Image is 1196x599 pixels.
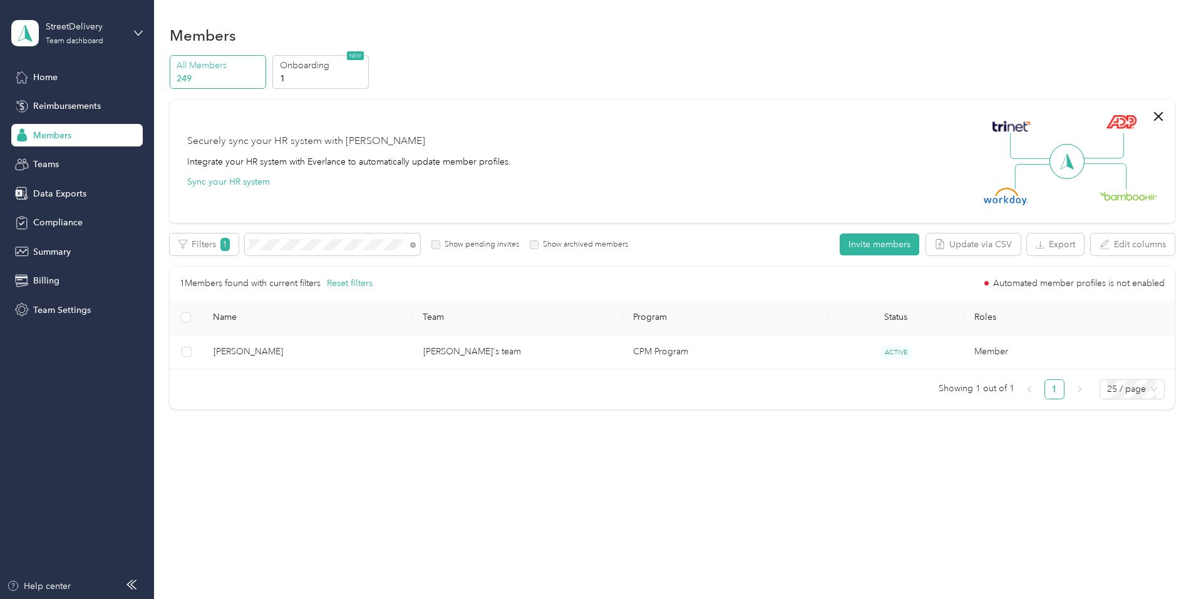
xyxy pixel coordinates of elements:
button: Invite members [840,233,919,255]
span: Home [33,71,58,84]
span: Teams [33,158,59,171]
button: Help center [7,580,71,593]
span: [PERSON_NAME] [214,345,403,359]
img: Line Left Down [1014,163,1058,189]
div: StreetDelivery [46,20,124,33]
img: ADP [1106,115,1137,129]
td: CPM Program [623,335,828,369]
img: Workday [984,188,1028,205]
button: Edit columns [1091,233,1175,255]
img: Line Right Up [1080,133,1124,159]
th: Roles [964,300,1175,335]
span: Showing 1 out of 1 [939,379,1014,398]
div: Team dashboard [46,38,103,45]
span: Summary [33,245,71,259]
img: Line Right Down [1083,163,1126,190]
button: Sync your HR system [187,175,270,188]
span: Members [33,129,71,142]
span: Automated member profiles is not enabled [993,279,1165,288]
label: Show archived members [539,239,628,250]
span: Data Exports [33,187,86,200]
li: Previous Page [1019,379,1039,399]
th: Status [828,300,964,335]
span: Reimbursements [33,100,101,113]
div: Integrate your HR system with Everlance to automatically update member profiles. [187,155,511,168]
img: Line Left Up [1010,133,1054,160]
span: ACTIVE [880,346,912,359]
th: Name [203,300,413,335]
span: NEW [347,51,364,60]
p: All Members [177,59,262,72]
span: Compliance [33,216,83,229]
p: 1 [280,72,365,85]
h1: Members [170,29,236,42]
div: Securely sync your HR system with [PERSON_NAME] [187,134,425,149]
td: Allen Jason's team [413,335,623,369]
li: 1 [1044,379,1065,399]
span: 25 / page [1107,380,1157,399]
label: Show pending invites [440,239,519,250]
button: Filters1 [170,233,239,255]
button: Update via CSV [926,233,1021,255]
span: Billing [33,274,59,287]
img: Trinet [989,118,1033,135]
th: Program [623,300,828,335]
p: 1 Members found with current filters [180,277,321,290]
li: Next Page [1070,379,1090,399]
button: Export [1027,233,1084,255]
td: Member [964,335,1174,369]
span: Name [213,312,403,322]
span: 1 [220,238,230,251]
div: Page Size [1100,379,1165,399]
span: left [1026,386,1033,393]
button: right [1070,379,1090,399]
img: BambooHR [1100,192,1157,200]
p: 249 [177,72,262,85]
span: right [1076,386,1083,393]
td: Carr Dan [204,335,413,369]
span: Team Settings [33,304,91,317]
button: left [1019,379,1039,399]
iframe: Everlance-gr Chat Button Frame [1126,529,1196,599]
a: 1 [1045,380,1064,399]
th: Team [413,300,622,335]
button: Reset filters [327,277,373,290]
p: Onboarding [280,59,365,72]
